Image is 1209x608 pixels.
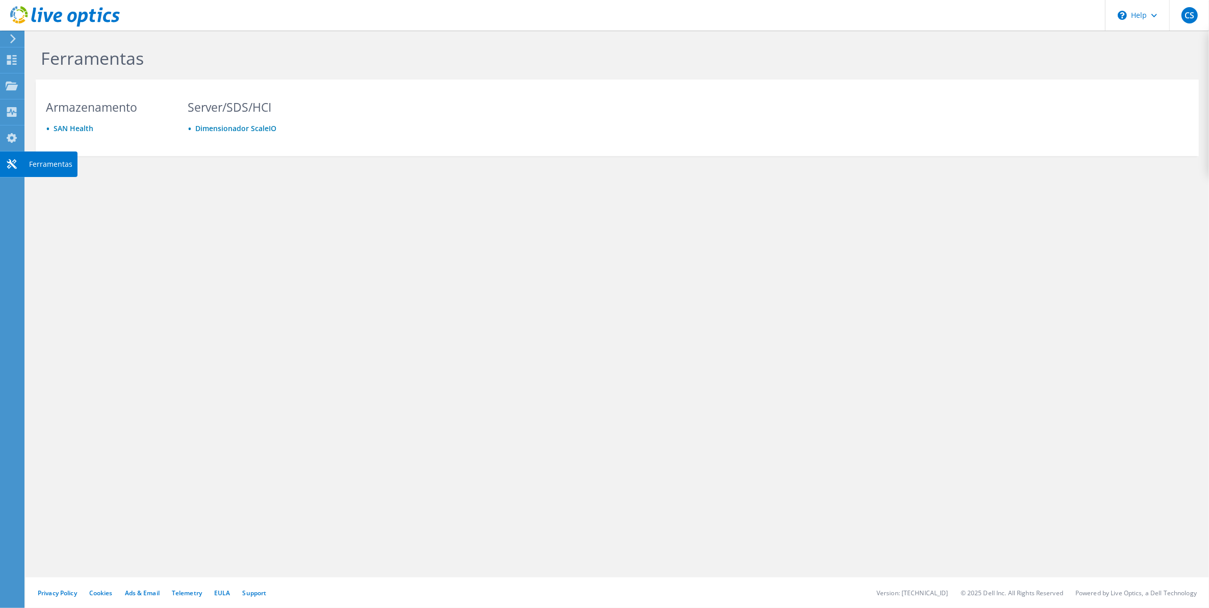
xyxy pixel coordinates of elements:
a: Privacy Policy [38,589,77,597]
h1: Ferramentas [41,47,729,69]
a: EULA [214,589,230,597]
a: SAN Health [54,123,93,133]
li: Version: [TECHNICAL_ID] [877,589,948,597]
div: Ferramentas [24,151,78,177]
li: Powered by Live Optics, a Dell Technology [1075,589,1197,597]
span: CS [1181,7,1198,23]
h3: Armazenamento [46,102,168,113]
a: Cookies [89,589,113,597]
a: Ads & Email [125,589,160,597]
a: Telemetry [172,589,202,597]
a: Dimensionador ScaleIO [195,123,276,133]
h3: Server/SDS/HCI [188,102,310,113]
a: Support [242,589,266,597]
svg: \n [1118,11,1127,20]
li: © 2025 Dell Inc. All Rights Reserved [961,589,1063,597]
